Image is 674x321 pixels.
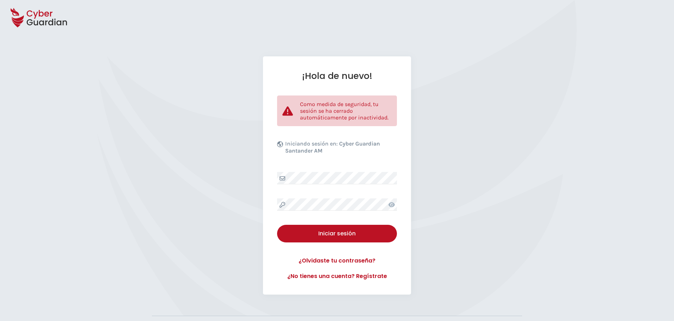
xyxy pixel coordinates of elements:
b: Cyber Guardian Santander AM [285,140,380,154]
div: Iniciar sesión [282,229,392,238]
a: ¿No tienes una cuenta? Regístrate [277,272,397,280]
button: Iniciar sesión [277,225,397,242]
a: ¿Olvidaste tu contraseña? [277,257,397,265]
p: Como medida de seguridad, tu sesión se ha cerrado automáticamente por inactividad. [300,101,392,121]
h1: ¡Hola de nuevo! [277,70,397,81]
p: Iniciando sesión en: [285,140,395,158]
